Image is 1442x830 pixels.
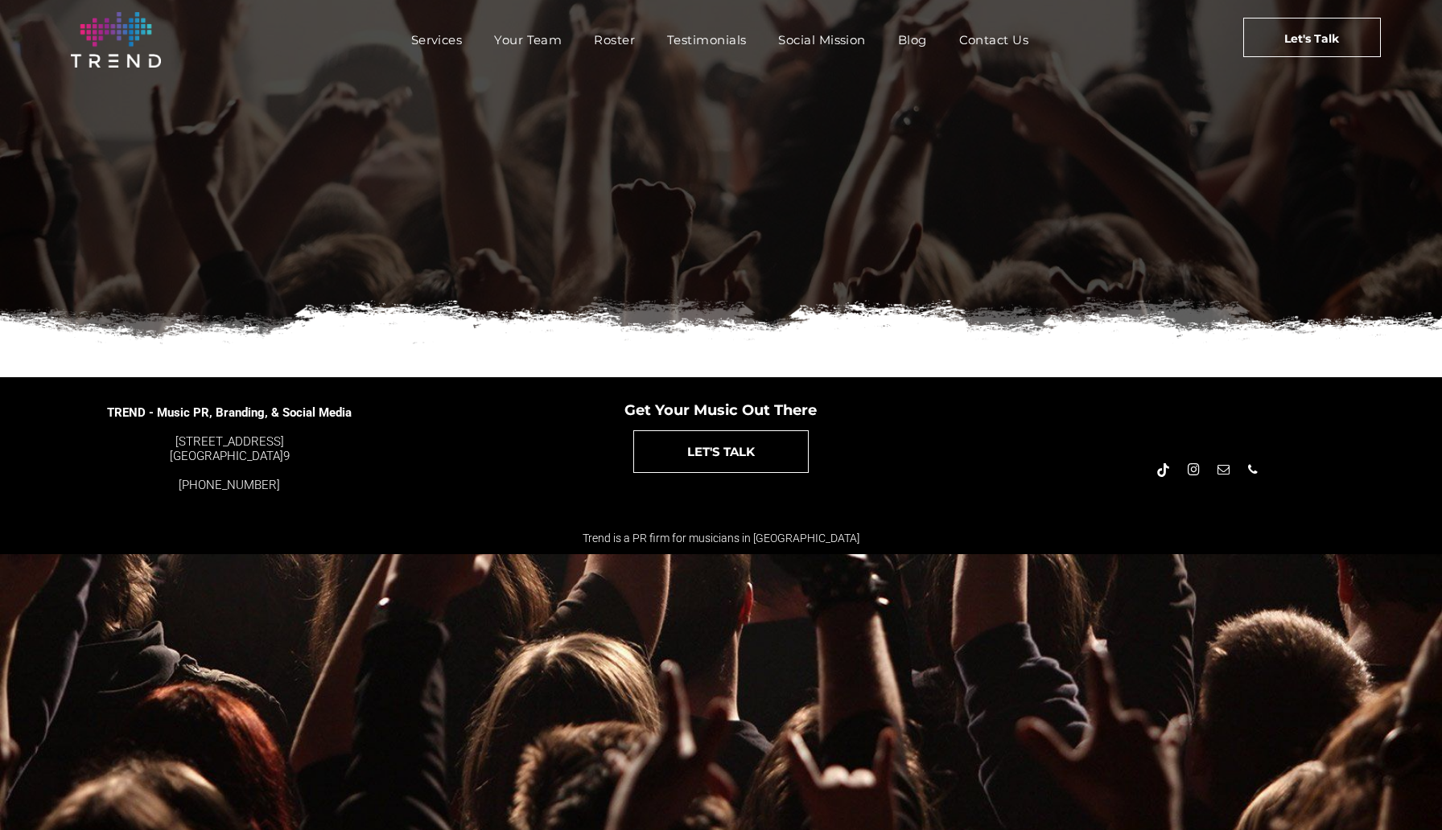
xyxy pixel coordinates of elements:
a: Testimonials [651,28,762,51]
a: Services [395,28,479,51]
a: LET'S TALK [633,430,809,473]
font: [STREET_ADDRESS] [GEOGRAPHIC_DATA] [170,434,284,463]
span: Trend is a PR firm for musicians in [GEOGRAPHIC_DATA] [583,532,859,544]
a: Contact Us [943,28,1045,51]
a: Tiktok [1155,461,1172,483]
iframe: Chat Widget [1362,753,1442,830]
div: 9 [106,434,352,463]
span: TREND - Music PR, Branding, & Social Media [107,405,352,420]
a: [STREET_ADDRESS][GEOGRAPHIC_DATA] [170,434,284,463]
a: [PHONE_NUMBER] [179,478,280,492]
a: Blog [882,28,943,51]
a: Let's Talk [1243,18,1381,57]
span: Let's Talk [1284,18,1339,59]
img: logo [71,12,161,68]
a: Social Mission [762,28,881,51]
span: Get Your Music Out There [624,401,817,419]
a: Your Team [478,28,578,51]
a: email [1214,461,1232,483]
span: LET'S TALK [687,431,755,472]
a: instagram [1184,461,1202,483]
a: Roster [578,28,651,51]
a: phone [1244,461,1262,483]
